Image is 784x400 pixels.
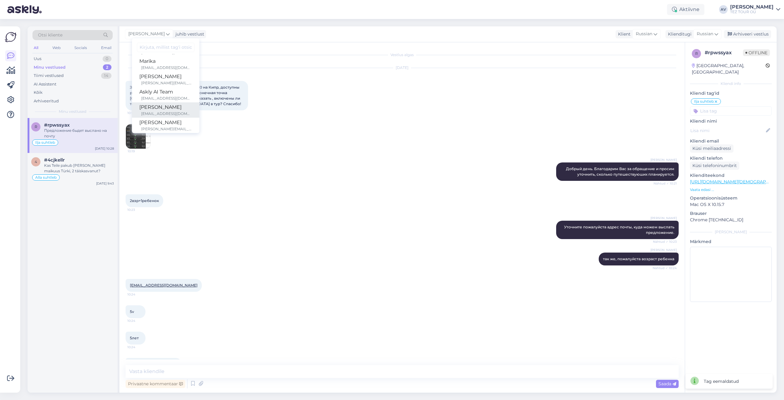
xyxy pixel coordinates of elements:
span: Ilja suhtleb [35,141,55,144]
input: Lisa nimi [690,127,765,134]
span: 10:24 [127,292,150,297]
span: Alla suhtleb [35,176,57,179]
p: Operatsioonisüsteem [690,195,772,201]
span: Nähtud ✓ 10:24 [653,266,677,270]
div: [DATE] 9:43 [96,181,114,186]
div: Vestlus algas [126,52,679,58]
span: 10:23 [127,208,150,212]
div: Küsi telefoninumbrit [690,162,739,170]
p: Märkmed [690,238,772,245]
input: Kirjuta, millist tag'i otsid [137,43,194,52]
a: Marika[EMAIL_ADDRESS][DOMAIN_NAME] [132,56,199,72]
span: Saada [658,381,676,387]
div: Предложение быдет выслано на почту [44,128,114,139]
p: Kliendi nimi [690,118,772,124]
div: Klienditugi [665,31,692,37]
p: Klienditeekond [690,172,772,179]
div: [GEOGRAPHIC_DATA], [GEOGRAPHIC_DATA] [692,63,766,75]
span: [PERSON_NAME] [650,248,677,252]
span: Ilja suhtleb [694,100,714,103]
div: [DATE] 10:28 [95,146,114,151]
div: All [32,44,40,52]
div: Askly AI Team [139,88,192,96]
span: 10:24 [127,318,150,323]
div: Küsi meiliaadressi [690,144,733,153]
p: Kliendi telefon [690,155,772,162]
div: 14 [101,73,111,79]
p: Kliendi tag'id [690,90,772,97]
span: Здравствуйте , выбираем тур на 26.10 на Кипр, доступны регулярные рейсы , но почему-то конечная т... [130,85,241,106]
span: Offline [743,49,770,56]
span: Russian [636,31,652,37]
div: AI Assistent [34,81,56,87]
a: [PERSON_NAME][EMAIL_ADDRESS][DOMAIN_NAME] [132,102,199,118]
a: [PERSON_NAME][PERSON_NAME][EMAIL_ADDRESS][DOMAIN_NAME] [132,72,199,87]
div: juhib vestlust [173,31,204,37]
span: Уточните пожалуйста адрес почты, куда можем выслать предложение. [564,225,675,235]
div: TEZ TOUR OÜ [730,10,774,14]
div: Kas Teile pakub [PERSON_NAME] maikuus Türki, 2 täiskasvanut? [44,163,114,174]
div: Aktiivne [667,4,704,15]
div: Web [51,44,62,52]
span: 5v [130,309,134,314]
span: 10:19 [128,149,151,154]
span: r [695,51,698,56]
div: Minu vestlused [34,64,66,70]
span: Добрый день. Благодарим Вас за обращение и просим уточнить, сколько путешествуюших планируется. [566,166,675,177]
p: Chrome [TECHNICAL_ID] [690,217,772,223]
div: [PERSON_NAME][EMAIL_ADDRESS][DOMAIN_NAME] [141,80,192,86]
span: 10:24 [127,345,150,349]
span: Nähtud ✓ 10:21 [654,181,677,186]
img: Attachment [126,124,150,149]
a: [PERSON_NAME]TEZ TOUR OÜ [730,5,780,14]
div: Uus [34,56,41,62]
p: Brauser [690,210,772,217]
div: [PERSON_NAME] [139,73,192,80]
div: AV [719,5,728,14]
span: Russian [697,31,713,37]
a: Askly AI Team[EMAIL_ADDRESS][DOMAIN_NAME] [132,87,199,102]
div: [DATE] [126,65,679,70]
a: [EMAIL_ADDRESS][DOMAIN_NAME] [130,283,198,288]
span: так же, пожалуйста возраст ребенка [603,257,674,261]
div: 2 [103,64,111,70]
div: # rpwssyax [705,49,743,56]
input: Lisa tag [690,106,772,116]
span: [PERSON_NAME] [128,31,165,37]
p: Kliendi email [690,138,772,144]
div: [PERSON_NAME] [690,229,772,235]
div: Email [100,44,113,52]
div: [PERSON_NAME] [139,119,192,126]
div: [PERSON_NAME] [139,104,192,111]
span: Otsi kliente [38,32,62,38]
span: Minu vestlused [59,109,86,114]
span: 5лет [130,336,139,340]
p: Vaata edasi ... [690,187,772,192]
div: Tiimi vestlused [34,73,64,79]
span: 4 [35,159,37,164]
span: r [35,124,37,129]
span: [PERSON_NAME] [650,158,677,162]
div: Tag eemaldatud [704,378,739,385]
div: [PERSON_NAME] [730,5,774,10]
div: Privaatne kommentaar [126,380,185,388]
div: [PERSON_NAME][EMAIL_ADDRESS][DOMAIN_NAME] [141,126,192,132]
div: Arhiveeritud [34,98,59,104]
div: Arhiveeri vestlus [724,30,771,38]
div: 0 [103,56,111,62]
div: [EMAIL_ADDRESS][DOMAIN_NAME] [141,111,192,116]
div: Socials [73,44,88,52]
div: Kliendi info [690,81,772,86]
img: Askly Logo [5,31,17,43]
p: Mac OS X 10.15.7 [690,201,772,208]
div: [EMAIL_ADDRESS][DOMAIN_NAME] [141,65,192,70]
div: [EMAIL_ADDRESS][DOMAIN_NAME] [141,96,192,101]
span: #rpwssyax [44,122,70,128]
div: Klient [616,31,631,37]
span: #4cjkellr [44,157,65,163]
span: [PERSON_NAME] [650,216,677,220]
span: Nähtud ✓ 10:23 [653,239,677,244]
div: Marika [139,58,192,65]
div: Kõik [34,90,43,96]
a: [PERSON_NAME][PERSON_NAME][EMAIL_ADDRESS][DOMAIN_NAME] [132,118,199,133]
